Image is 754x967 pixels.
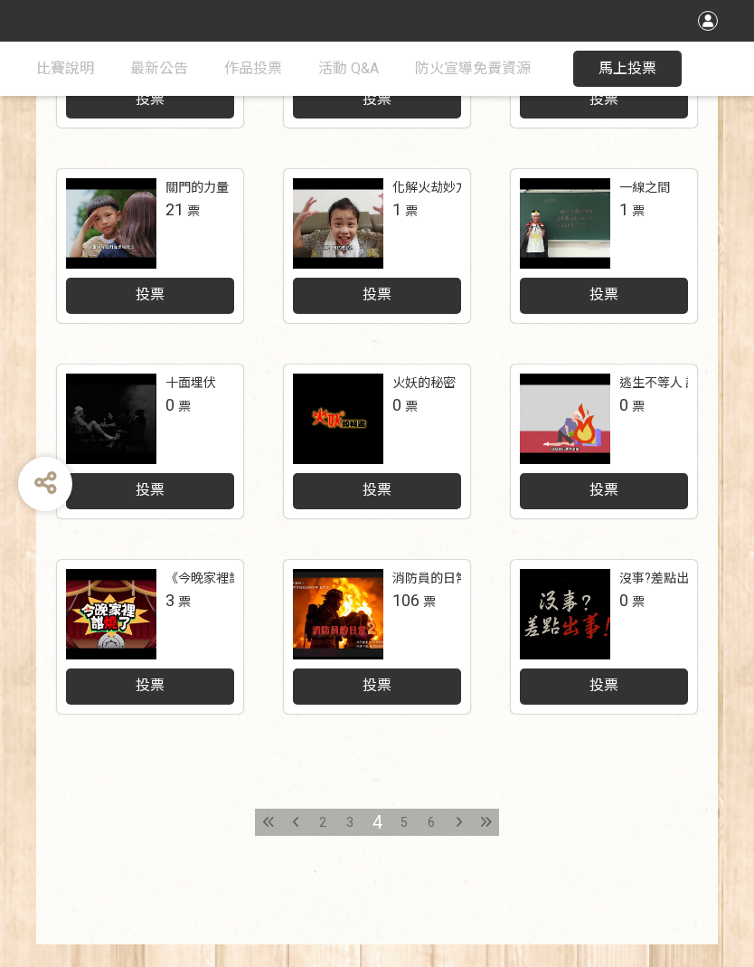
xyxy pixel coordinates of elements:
[589,481,618,498] span: 投票
[318,60,379,77] span: 活動 Q&A
[319,815,326,830] span: 2
[423,594,436,609] span: 票
[363,481,391,498] span: 投票
[136,481,165,498] span: 投票
[392,200,401,219] span: 1
[632,399,645,413] span: 票
[187,204,200,218] span: 票
[598,60,656,77] span: 馬上投票
[224,42,282,96] a: 作品投票
[392,569,476,588] div: 消防員的日常2
[589,90,618,108] span: 投票
[363,286,391,303] span: 投票
[428,815,435,830] span: 6
[619,569,704,588] div: 沒事?差點出事!
[511,560,697,714] a: 沒事?差點出事!0票投票
[632,594,645,609] span: 票
[415,42,531,96] a: 防火宣導免費資源
[619,395,628,414] span: 0
[405,399,418,413] span: 票
[363,677,391,694] span: 投票
[136,286,165,303] span: 投票
[619,200,628,219] span: 1
[392,395,401,414] span: 0
[392,374,456,393] div: 火妖的秘密
[511,169,697,323] a: 一線之間1票投票
[511,365,697,518] a: 逃生不等人 記住五不能0票投票
[178,594,191,609] span: 票
[165,200,184,219] span: 21
[36,42,94,96] a: 比賽說明
[346,815,353,830] span: 3
[165,569,292,588] div: 《今晚家裡誰燒了？》
[392,178,506,197] div: 化解火劫妙方報你知
[165,178,229,197] div: 關門的力量
[573,51,682,87] button: 馬上投票
[284,169,470,323] a: 化解火劫妙方報你知1票投票
[619,591,628,610] span: 0
[57,560,243,714] a: 《今晚家裡誰燒了？》3票投票
[165,374,216,393] div: 十面埋伏
[284,560,470,714] a: 消防員的日常2106票投票
[318,42,379,96] a: 活動 Q&A
[57,169,243,323] a: 關門的力量21票投票
[130,42,188,96] a: 最新公告
[392,591,419,610] span: 106
[165,591,174,610] span: 3
[136,677,165,694] span: 投票
[589,677,618,694] span: 投票
[619,178,670,197] div: 一線之間
[57,365,243,518] a: 十面埋伏0票投票
[632,204,645,218] span: 票
[36,60,94,77] span: 比賽說明
[372,811,382,833] span: 4
[619,374,749,393] div: 逃生不等人 記住五不能
[401,815,408,830] span: 5
[136,90,165,108] span: 投票
[224,60,282,77] span: 作品投票
[363,90,391,108] span: 投票
[589,286,618,303] span: 投票
[405,204,418,218] span: 票
[165,395,174,414] span: 0
[415,60,531,77] span: 防火宣導免費資源
[130,60,188,77] span: 最新公告
[284,365,470,518] a: 火妖的秘密0票投票
[178,399,191,413] span: 票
